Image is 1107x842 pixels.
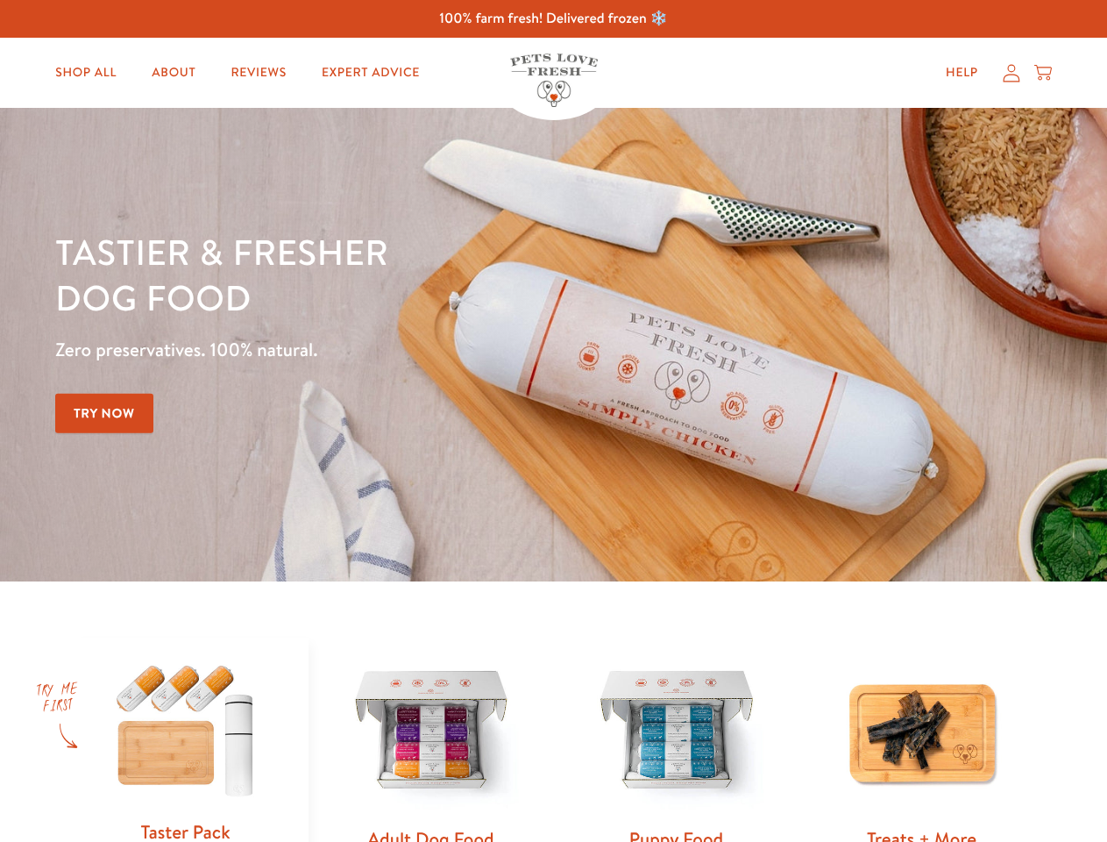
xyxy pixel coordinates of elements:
a: Shop All [41,55,131,90]
a: About [138,55,209,90]
a: Reviews [216,55,300,90]
a: Help [932,55,992,90]
h1: Tastier & fresher dog food [55,229,720,320]
a: Try Now [55,394,153,433]
a: Expert Advice [308,55,434,90]
p: Zero preservatives. 100% natural. [55,334,720,366]
img: Pets Love Fresh [510,54,598,107]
